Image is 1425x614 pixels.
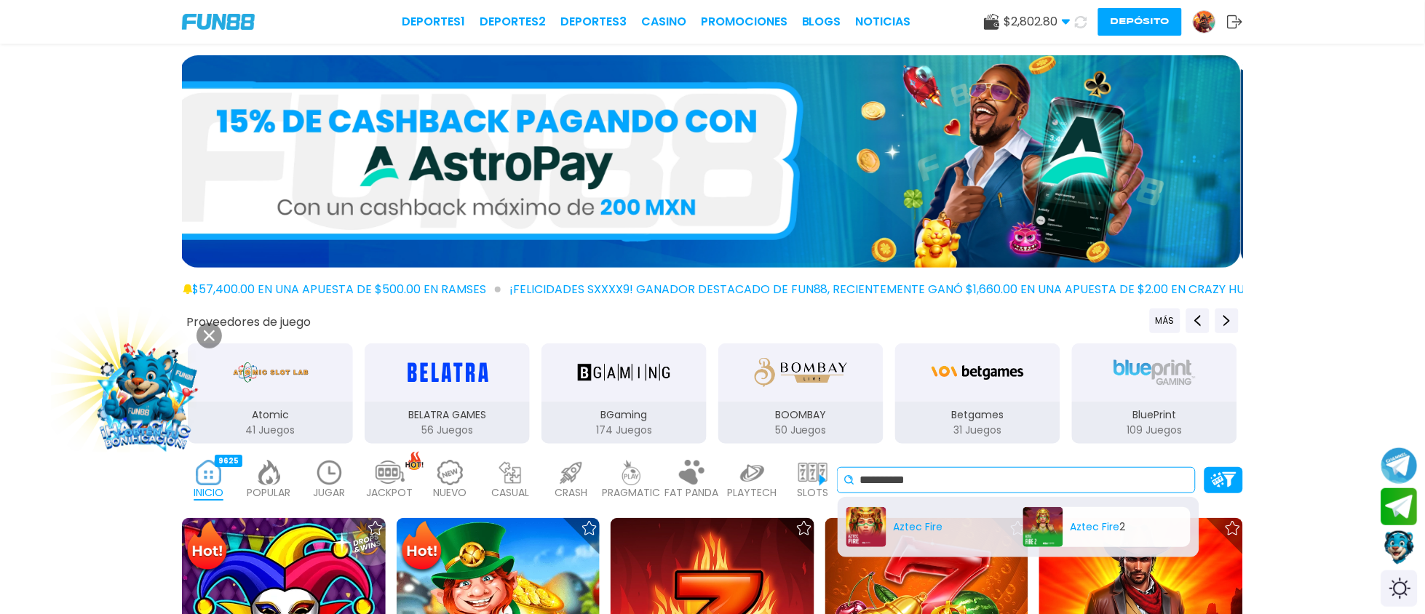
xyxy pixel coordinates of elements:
[718,423,884,438] p: 50 Juegos
[188,407,353,423] p: Atomic
[536,342,712,445] button: BGaming
[541,407,707,423] p: BGaming
[365,423,530,438] p: 56 Juegos
[797,485,828,501] p: SLOTS
[678,460,707,485] img: fat_panda_light.webp
[1098,8,1182,36] button: Depósito
[798,460,827,485] img: slots_light.webp
[436,460,465,485] img: new_light.webp
[665,485,719,501] p: FAT PANDA
[895,423,1060,438] p: 31 Juegos
[230,352,311,393] img: Atomic
[701,13,787,31] a: Promociones
[541,423,707,438] p: 174 Juegos
[755,352,846,393] img: BOOMBAY
[1186,308,1210,333] button: Previous providers
[405,451,424,471] img: hot
[895,407,1060,423] p: Betgames
[557,460,586,485] img: crash_light.webp
[1194,11,1215,33] img: Avatar
[247,485,291,501] p: POPULAR
[1381,488,1418,526] button: Join telegram
[401,352,493,393] img: BELATRA GAMES
[194,485,223,501] p: INICIO
[802,13,841,31] a: BLOGS
[712,342,889,445] button: BOOMBAY
[1381,529,1418,567] button: Contact customer service
[480,13,546,31] a: Deportes2
[560,13,627,31] a: Deportes3
[496,460,525,485] img: casual_light.webp
[1004,13,1071,31] span: $ 2,802.80
[641,13,686,31] a: CASINO
[889,342,1066,445] button: Betgames
[578,352,670,393] img: BGaming
[856,13,911,31] a: NOTICIAS
[1211,472,1237,487] img: Platform Filter
[603,485,661,501] p: PRAGMATIC
[79,330,212,462] img: Image Link
[367,485,413,501] p: JACKPOT
[1066,342,1243,445] button: BluePrint
[1381,447,1418,485] button: Join telegram channel
[1108,352,1200,393] img: BluePrint
[255,460,284,485] img: popular_light.webp
[718,407,884,423] p: BOOMBAY
[376,460,405,485] img: jackpot_light.webp
[314,485,346,501] p: JUGAR
[402,13,465,31] a: Deportes1
[180,55,1241,268] img: 15% de cash back pagando con AstroPay
[359,342,536,445] button: BELATRA GAMES
[215,455,242,467] div: 9625
[398,519,445,576] img: Hot
[186,314,311,330] button: Proveedores de juego
[509,281,1289,298] span: ¡FELICIDADES sxxxx9! GANADOR DESTACADO DE FUN88, RECIENTEMENTE GANÓ $1,660.00 EN UNA APUESTA DE $...
[194,460,223,485] img: home_active.webp
[182,14,255,30] img: Company Logo
[365,407,530,423] p: BELATRA GAMES
[315,460,344,485] img: recent_light.webp
[492,485,530,501] p: CASUAL
[1150,308,1180,333] button: Previous providers
[1193,10,1227,33] a: Avatar
[182,342,359,445] button: Atomic
[1072,423,1237,438] p: 109 Juegos
[1072,407,1237,423] p: BluePrint
[728,485,777,501] p: PLAYTECH
[555,485,587,501] p: CRASH
[434,485,467,501] p: NUEVO
[183,519,231,576] img: Hot
[1215,308,1239,333] button: Next providers
[188,423,353,438] p: 41 Juegos
[1381,570,1418,607] div: Switch theme
[932,352,1023,393] img: Betgames
[738,460,767,485] img: playtech_light.webp
[617,460,646,485] img: pragmatic_light.webp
